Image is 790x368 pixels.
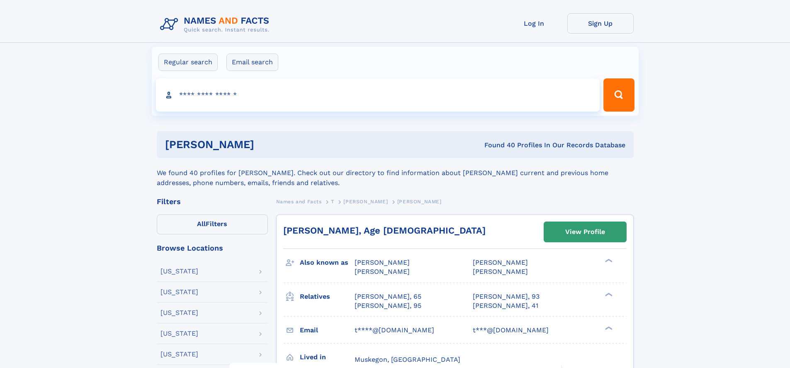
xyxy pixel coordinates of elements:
[276,196,322,207] a: Names and Facts
[157,13,276,36] img: Logo Names and Facts
[331,199,334,205] span: T
[160,330,198,337] div: [US_STATE]
[567,13,634,34] a: Sign Up
[160,351,198,358] div: [US_STATE]
[160,310,198,316] div: [US_STATE]
[300,256,355,270] h3: Also known as
[160,289,198,295] div: [US_STATE]
[331,196,334,207] a: T
[283,225,486,236] a: [PERSON_NAME], Age [DEMOGRAPHIC_DATA]
[473,258,528,266] span: [PERSON_NAME]
[300,350,355,364] h3: Lived in
[355,292,421,301] a: [PERSON_NAME], 65
[544,222,626,242] a: View Profile
[156,78,600,112] input: search input
[300,290,355,304] h3: Relatives
[473,292,540,301] a: [PERSON_NAME], 93
[603,258,613,263] div: ❯
[157,244,268,252] div: Browse Locations
[355,356,460,363] span: Muskegon, [GEOGRAPHIC_DATA]
[501,13,567,34] a: Log In
[473,268,528,275] span: [PERSON_NAME]
[603,292,613,297] div: ❯
[343,196,388,207] a: [PERSON_NAME]
[355,258,410,266] span: [PERSON_NAME]
[165,139,369,150] h1: [PERSON_NAME]
[397,199,442,205] span: [PERSON_NAME]
[157,158,634,188] div: We found 40 profiles for [PERSON_NAME]. Check out our directory to find information about [PERSON...
[355,301,421,310] a: [PERSON_NAME], 95
[157,214,268,234] label: Filters
[603,78,634,112] button: Search Button
[343,199,388,205] span: [PERSON_NAME]
[603,325,613,331] div: ❯
[226,54,278,71] label: Email search
[473,326,549,334] span: t***@[DOMAIN_NAME]
[369,141,625,150] div: Found 40 Profiles In Our Records Database
[300,323,355,337] h3: Email
[355,268,410,275] span: [PERSON_NAME]
[157,198,268,205] div: Filters
[158,54,218,71] label: Regular search
[473,301,538,310] a: [PERSON_NAME], 41
[160,268,198,275] div: [US_STATE]
[197,220,206,228] span: All
[565,222,605,241] div: View Profile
